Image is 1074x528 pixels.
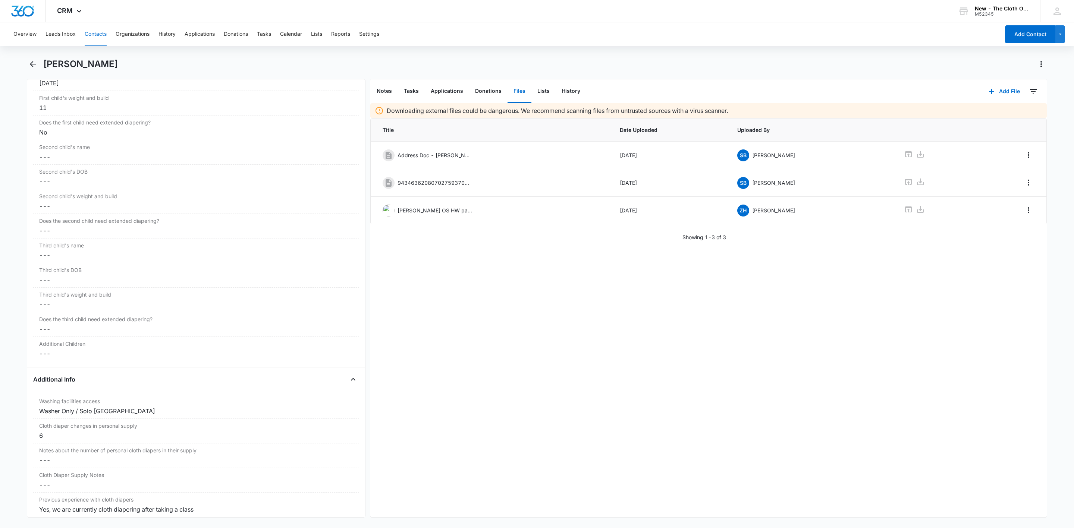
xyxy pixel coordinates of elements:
button: Calendar [280,22,302,46]
button: Donations [224,22,248,46]
p: Showing 1-3 of 3 [682,233,726,241]
button: Lists [311,22,322,46]
label: Third child's weight and build [39,291,353,298]
label: Third child's DOB [39,266,353,274]
div: Third child's weight and build--- [33,288,359,312]
label: Washing facilities access [39,397,353,405]
div: Washing facilities accessWasher Only / Solo [GEOGRAPHIC_DATA] [33,394,359,419]
label: Cloth Diaper Supply Notes [39,471,353,479]
span: Uploaded By [737,126,886,134]
div: 6 [39,431,353,440]
p: Address Doc - [PERSON_NAME] [398,151,472,159]
p: [PERSON_NAME] [752,151,795,159]
button: Tasks [398,80,425,103]
label: Does the first child need extended diapering? [39,118,353,126]
div: Does the third child need extended diapering?--- [33,312,359,337]
div: Second child's weight and build--- [33,189,359,214]
label: Third child's name [39,241,353,249]
div: Second child's DOB--- [33,165,359,189]
span: SB [737,149,749,161]
button: Settings [359,22,379,46]
div: 11 [39,103,353,112]
span: SB [737,177,749,189]
label: Additional Children [39,340,353,348]
div: Additional Children--- [33,337,359,361]
dd: --- [39,325,353,333]
p: Downloading external files could be dangerous. We recommend scanning files from untrusted sources... [387,106,728,115]
button: Actions [1035,58,1047,70]
button: Add Contact [1005,25,1055,43]
p: [PERSON_NAME] OS HW package (snappi/wetbag not sent).jpg [398,206,472,214]
button: Close [347,373,359,385]
div: Previous experience with cloth diapersYes, we are currently cloth diapering after taking a class [33,493,359,517]
button: Organizations [116,22,150,46]
button: Overflow Menu [1023,149,1034,161]
button: Filters [1027,85,1039,97]
button: Add File [981,82,1027,100]
dd: --- [39,251,353,260]
p: [PERSON_NAME] [752,179,795,187]
button: Lists [531,80,556,103]
p: [PERSON_NAME] [752,206,795,214]
dd: --- [39,480,353,489]
div: account name [975,6,1029,12]
div: Second child's name--- [33,140,359,165]
div: Does the second child need extended diapering?--- [33,214,359,238]
td: [DATE] [611,197,728,224]
button: Files [508,80,531,103]
div: Third child's name--- [33,238,359,263]
dd: --- [39,456,353,465]
div: [DATE] [39,79,353,88]
td: [DATE] [611,142,728,169]
button: Leads Inbox [45,22,76,46]
button: History [556,80,586,103]
label: Second child's weight and build [39,192,353,200]
dd: --- [39,275,353,284]
button: Overflow Menu [1023,204,1034,216]
button: Tasks [257,22,271,46]
div: Third child's DOB--- [33,263,359,288]
dd: --- [39,152,353,161]
span: ZH [737,205,749,216]
label: Previous experience with cloth diapers [39,496,353,503]
button: Overview [13,22,37,46]
span: Title [383,126,602,134]
button: Applications [425,80,469,103]
button: Back [27,58,39,70]
label: Notes about the number of personal cloth diapers in their supply [39,446,353,454]
button: Overflow Menu [1023,177,1034,189]
button: History [158,22,176,46]
button: Reports [331,22,350,46]
div: No [39,128,353,137]
div: Yes, we are currently cloth diapering after taking a class [39,505,353,514]
div: Cloth Diaper Supply Notes--- [33,468,359,493]
h1: [PERSON_NAME] [43,59,118,70]
label: Second child's DOB [39,168,353,176]
label: Does the second child need extended diapering? [39,217,353,225]
dd: --- [39,202,353,211]
dd: --- [39,177,353,186]
dd: --- [39,349,353,358]
span: CRM [57,7,73,15]
div: Notes about the number of personal cloth diapers in their supply--- [33,443,359,468]
div: Cloth diaper changes in personal supply6 [33,419,359,443]
td: [DATE] [611,169,728,197]
label: First child's weight and build [39,94,353,102]
label: Second child's name [39,143,353,151]
button: Notes [371,80,398,103]
h4: Additional Info [33,375,75,384]
div: Washer Only / Solo [GEOGRAPHIC_DATA] [39,407,353,415]
label: Does the third child need extended diapering? [39,315,353,323]
div: First child's weight and build11 [33,91,359,116]
dd: --- [39,226,353,235]
dd: --- [39,300,353,309]
button: Donations [469,80,508,103]
span: Date Uploaded [620,126,719,134]
p: 9434636208070275937094--[PERSON_NAME]-.pdf [398,179,472,187]
button: Applications [185,22,215,46]
button: Contacts [85,22,107,46]
label: Cloth diaper changes in personal supply [39,422,353,430]
div: Does the first child need extended diapering?No [33,116,359,140]
div: account id [975,12,1029,17]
